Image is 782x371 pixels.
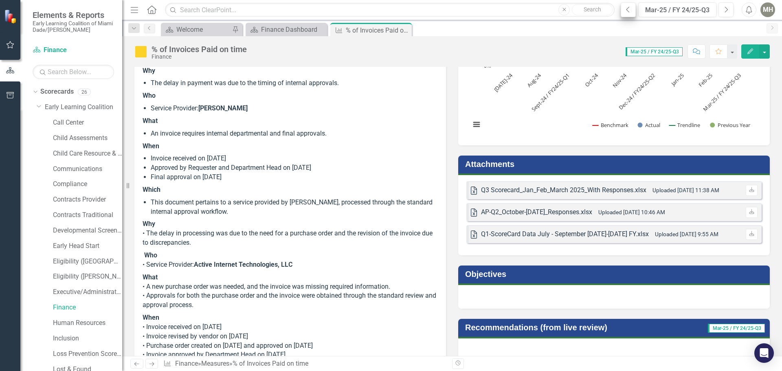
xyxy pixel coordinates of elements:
[481,208,592,217] div: AP-Q2_October-[DATE]_Responses.xlsx
[53,303,122,312] a: Finance
[261,24,325,35] div: Finance Dashboard
[669,121,701,129] button: Show Trendline
[481,186,646,195] div: Q3 Scorecard_Jan_Feb_March 2025_With Responses.xlsx
[584,6,601,13] span: Search
[176,24,230,35] div: Welcome
[134,45,147,58] img: Caution
[638,2,716,17] button: Mar-25 / FY 24/25-Q3
[143,271,438,312] p: • A new purchase order was needed, and the invoice was missing required information. • Approvals ...
[151,129,438,138] li: An invoice requires internal departmental and final approvals.
[53,334,122,343] a: Inclusion
[611,71,628,89] text: Nov-24
[492,71,514,93] text: [DATE]-24
[201,360,229,367] a: Measures
[481,230,649,239] div: Q1-ScoreCard Data July - September [DATE]-[DATE] FY.xlsx
[165,3,615,17] input: Search ClearPoint...
[697,72,714,88] text: Feb-25
[163,24,230,35] a: Welcome
[53,165,122,174] a: Communications
[465,270,766,279] h3: Objectives
[53,134,122,143] a: Child Assessments
[248,24,325,35] a: Finance Dashboard
[465,160,766,169] h3: Attachments
[53,195,122,204] a: Contracts Provider
[598,209,665,215] small: Uploaded [DATE] 10:46 AM
[669,72,685,88] text: Jan-25
[163,359,446,369] div: » »
[143,218,438,249] p: • The delay in processing was due to the need for a purchase order and the revision of the invoic...
[143,67,155,75] strong: Why
[53,180,122,189] a: Compliance
[583,71,600,88] text: Oct-24
[151,154,438,163] li: Invoice received on [DATE]
[53,118,122,127] a: Call Center
[53,149,122,158] a: Child Care Resource & Referral (CCR&R)
[626,47,683,56] span: Mar-25 / FY 24/25-Q3
[151,173,438,182] li: Final approval on [DATE]
[710,121,751,129] button: Show Previous Year
[152,45,247,54] div: % of Invoices Paid on time
[143,249,438,271] p: • Service Provider:
[655,231,718,237] small: Uploaded [DATE] 9:55 AM
[471,119,482,130] button: View chart menu, Chart
[701,72,742,112] text: Mar-25 / FY 24/25-Q3
[53,226,122,235] a: Developmental Screening Compliance
[33,46,114,55] a: Finance
[617,72,657,111] text: Dec-24 / FY24/25-Q2
[593,121,628,129] button: Show Benchmark
[143,220,155,228] strong: Why
[143,186,160,193] strong: Which
[760,2,775,17] button: MH
[40,87,74,97] a: Scorecards
[194,261,292,268] strong: Active Internet Technologies, LLC
[198,104,248,112] strong: [PERSON_NAME]
[151,198,438,217] li: This document pertains to a service provided by [PERSON_NAME], processed through the standard int...
[151,163,438,173] li: Approved by Requester and Department Head on [DATE]
[152,54,247,60] div: Finance
[143,312,438,371] p: • Invoice received on [DATE] • Invoice revised by vendor on [DATE] • Purchase order created on [D...
[525,71,543,88] text: Aug-24
[33,20,114,33] small: Early Learning Coalition of Miami Dade/[PERSON_NAME]
[45,103,122,112] a: Early Learning Coalition
[151,104,438,113] li: Service Provider:
[53,272,122,281] a: Eligibility ([PERSON_NAME])
[754,343,774,363] div: Open Intercom Messenger
[33,10,114,20] span: Elements & Reports
[530,72,571,112] text: Sept-24 / FY24/25-Q1
[637,121,660,129] button: Show Actual
[53,318,122,328] a: Human Resources
[143,142,159,150] strong: When
[641,5,714,15] div: Mar-25 / FY 24/25-Q3
[466,15,758,137] svg: Interactive chart
[143,273,158,281] strong: What
[78,88,91,95] div: 26
[53,257,122,266] a: Eligibility ([GEOGRAPHIC_DATA])
[143,117,158,125] strong: What
[652,187,719,193] small: Uploaded [DATE] 11:38 AM
[4,9,18,23] img: ClearPoint Strategy
[465,323,679,332] h3: Recommendations (from live review)
[175,360,198,367] a: Finance
[143,92,156,99] strong: Who
[346,25,410,35] div: % of Invoices Paid on time
[144,251,157,259] strong: Who
[53,241,122,251] a: Early Head Start
[233,360,308,367] div: % of Invoices Paid on time
[53,288,122,297] a: Executive/Administrative
[53,211,122,220] a: Contracts Traditional
[151,79,438,88] li: The delay in payment was due to the timing of internal approvals.
[53,349,122,359] a: Loss Prevention Scorecard
[708,324,765,333] span: Mar-25 / FY 24/25-Q3
[143,314,159,321] strong: When
[33,65,114,79] input: Search Below...
[572,4,613,15] button: Search
[466,15,762,137] div: Chart. Highcharts interactive chart.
